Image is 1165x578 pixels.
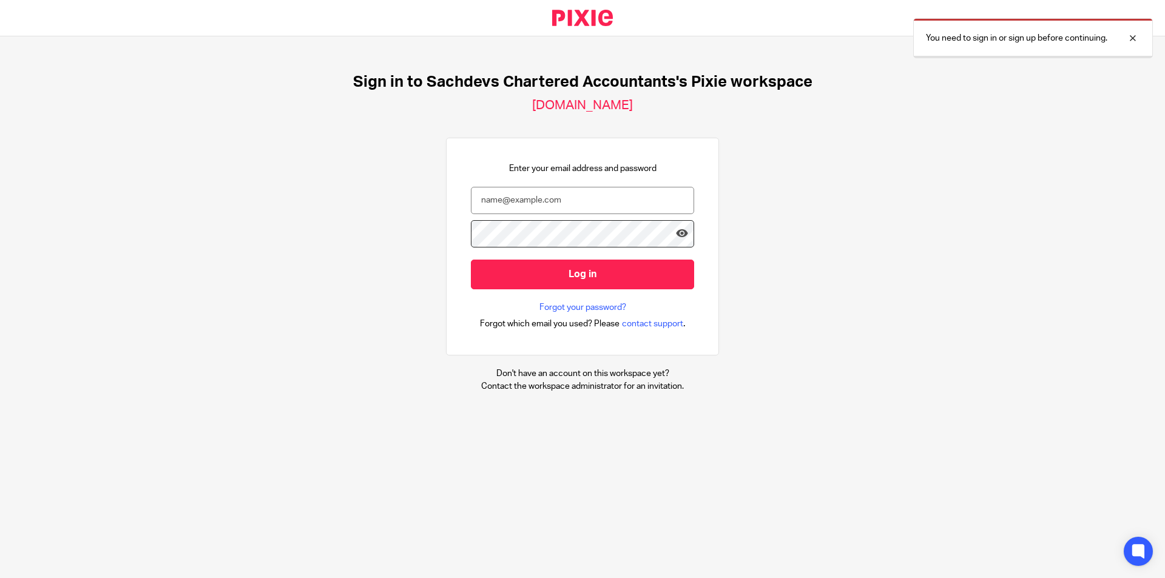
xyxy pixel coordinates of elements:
[353,73,812,92] h1: Sign in to Sachdevs Chartered Accountants's Pixie workspace
[926,32,1107,44] p: You need to sign in or sign up before continuing.
[539,301,626,314] a: Forgot your password?
[480,318,620,330] span: Forgot which email you used? Please
[481,368,684,380] p: Don't have an account on this workspace yet?
[471,187,694,214] input: name@example.com
[480,317,686,331] div: .
[471,260,694,289] input: Log in
[532,98,633,113] h2: [DOMAIN_NAME]
[481,380,684,392] p: Contact the workspace administrator for an invitation.
[509,163,657,175] p: Enter your email address and password
[622,318,683,330] span: contact support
